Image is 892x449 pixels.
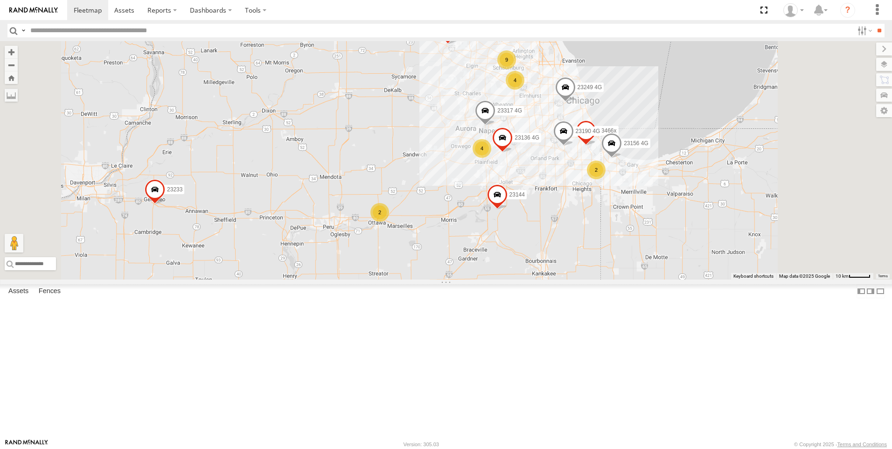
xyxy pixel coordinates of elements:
[857,284,866,298] label: Dock Summary Table to the Left
[5,58,18,71] button: Zoom out
[370,203,389,222] div: 2
[876,104,892,117] label: Map Settings
[5,89,18,102] label: Measure
[506,71,524,90] div: 4
[5,71,18,84] button: Zoom Home
[779,274,830,279] span: Map data ©2025 Google
[576,128,600,134] span: 23190 4G
[5,234,23,253] button: Drag Pegman onto the map to open Street View
[5,46,18,58] button: Zoom in
[167,186,182,192] span: 23233
[509,191,525,198] span: 23144
[876,284,885,298] label: Hide Summary Table
[840,3,855,18] i: ?
[497,50,516,69] div: 9
[578,84,602,91] span: 23249 4G
[497,107,522,114] span: 23317 4G
[733,273,774,280] button: Keyboard shortcuts
[878,274,888,278] a: Terms
[624,140,648,147] span: 23156 4G
[598,127,616,134] span: 23466x
[854,24,874,37] label: Search Filter Options
[587,161,606,179] div: 2
[837,442,887,447] a: Terms and Conditions
[34,285,65,298] label: Fences
[5,440,48,449] a: Visit our Website
[4,285,33,298] label: Assets
[9,7,58,14] img: rand-logo.svg
[473,139,491,158] div: 4
[833,273,873,280] button: Map Scale: 10 km per 43 pixels
[866,284,875,298] label: Dock Summary Table to the Right
[20,24,27,37] label: Search Query
[794,442,887,447] div: © Copyright 2025 -
[836,274,849,279] span: 10 km
[404,442,439,447] div: Version: 305.03
[515,134,539,140] span: 23136 4G
[780,3,807,17] div: Puma Singh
